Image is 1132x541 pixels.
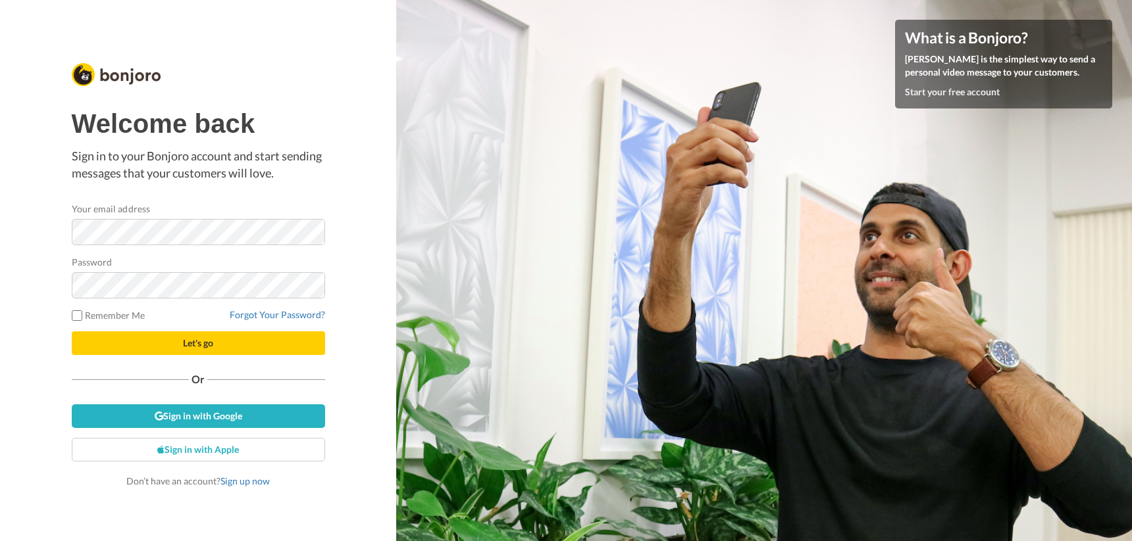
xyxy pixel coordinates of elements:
[72,438,325,461] a: Sign in with Apple
[72,109,325,138] h1: Welcome back
[72,310,82,321] input: Remember Me
[72,404,325,428] a: Sign in with Google
[126,475,270,486] span: Don’t have an account?
[220,475,270,486] a: Sign up now
[905,86,1000,97] a: Start your free account
[183,337,213,348] span: Let's go
[72,331,325,355] button: Let's go
[72,308,145,322] label: Remember Me
[72,148,325,181] p: Sign in to your Bonjoro account and start sending messages that your customers will love.
[230,309,325,320] a: Forgot Your Password?
[72,202,150,216] label: Your email address
[905,53,1102,79] p: [PERSON_NAME] is the simplest way to send a personal video message to your customers.
[905,30,1102,46] h4: What is a Bonjoro?
[72,255,113,269] label: Password
[189,375,207,384] span: Or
